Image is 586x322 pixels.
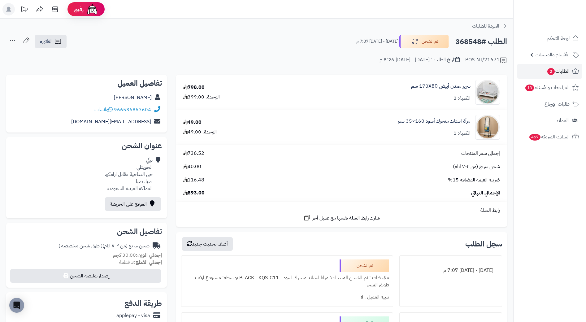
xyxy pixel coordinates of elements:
a: سرير معدن أبيض 170X80 سم [411,83,471,90]
div: POS-NT/21671 [465,56,507,64]
span: لوحة التحكم [547,34,570,43]
span: ( طرق شحن مخصصة ) [59,242,102,250]
div: رابط السلة [179,207,505,214]
h3: سجل الطلب [465,240,502,248]
div: تم الشحن [340,259,389,272]
div: الوحدة: 49.00 [183,128,217,136]
img: 1748517520-1-90x90.jpg [475,80,500,105]
h2: الطلب #368548 [455,35,507,48]
span: شارك رابط السلة نفسها مع عميل آخر [312,215,380,222]
span: شحن سريع (من ٢-٧ ايام) [453,163,500,170]
span: العودة للطلبات [472,22,499,30]
span: الإجمالي النهائي [471,189,500,197]
a: تحديثات المنصة [16,3,32,17]
span: الطلبات [547,67,570,76]
span: 13 [525,85,534,91]
div: الكمية: 2 [454,95,471,102]
a: مرآة استاند متحرك أسود 160×35 سم [398,118,471,125]
a: شارك رابط السلة نفسها مع عميل آخر [303,214,380,222]
small: 30.00 كجم [113,251,162,259]
span: 893.00 [183,189,205,197]
span: رفيق [74,6,84,13]
div: ملاحظات : تم الشحن المنتجات: مرايا استاند متحرك اسود - BLACK - KQS-C11 بواسطة: مستودع ارفف طويق ا... [185,272,389,291]
div: الوحدة: 399.00 [183,94,220,101]
span: ضريبة القيمة المضافة 15% [448,176,500,184]
a: الموقع على الخريطة [105,197,161,211]
div: 798.00 [183,84,205,91]
a: السلات المتروكة467 [517,129,582,144]
button: أضف تحديث جديد [182,237,233,251]
a: 966536857604 [114,106,151,113]
a: الطلبات2 [517,64,582,79]
img: ai-face.png [86,3,98,15]
span: 40.00 [183,163,201,170]
div: تنبيه العميل : لا [185,291,389,303]
h2: عنوان الشحن [11,142,162,150]
a: [PERSON_NAME] [114,94,152,101]
a: المراجعات والأسئلة13 [517,80,582,95]
div: Open Intercom Messenger [9,298,24,313]
span: الفاتورة [40,38,53,45]
a: طلبات الإرجاع [517,97,582,111]
a: [EMAIL_ADDRESS][DOMAIN_NAME] [71,118,151,125]
div: [DATE] - [DATE] 7:07 م [403,264,498,276]
strong: إجمالي الوزن: [136,251,162,259]
img: 1753188072-1-90x90.jpg [475,115,500,140]
div: تاريخ الطلب : [DATE] - [DATE] 8:26 م [380,56,460,63]
span: العملاء [557,116,569,125]
a: واتساب [94,106,113,113]
h2: طريقة الدفع [124,300,162,307]
small: [DATE] - [DATE] 7:07 م [356,38,398,45]
span: طلبات الإرجاع [545,100,570,108]
strong: إجمالي القطع: [134,259,162,266]
h2: تفاصيل العميل [11,80,162,87]
div: تركي الحويطي حي الضاحية مقابل ارامكو، ضبا، ضبا المملكة العربية السعودية [105,157,153,192]
img: logo-2.png [544,15,580,28]
div: شحن سريع (من ٢-٧ ايام) [59,242,150,250]
a: الفاتورة [35,35,67,48]
button: إصدار بوليصة الشحن [10,269,161,283]
div: 49.00 [183,119,202,126]
small: 3 قطعة [119,259,162,266]
span: 116.48 [183,176,204,184]
h2: تفاصيل الشحن [11,228,162,235]
a: العملاء [517,113,582,128]
span: السلات المتروكة [529,133,570,141]
span: المراجعات والأسئلة [525,83,570,92]
span: 2 [547,68,555,75]
span: 467 [529,134,540,141]
a: العودة للطلبات [472,22,507,30]
div: الكمية: 1 [454,130,471,137]
a: لوحة التحكم [517,31,582,46]
span: إجمالي سعر المنتجات [461,150,500,157]
div: applepay - visa [116,312,150,319]
span: 736.52 [183,150,204,157]
span: الأقسام والمنتجات [536,50,570,59]
button: تم الشحن [399,35,449,48]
